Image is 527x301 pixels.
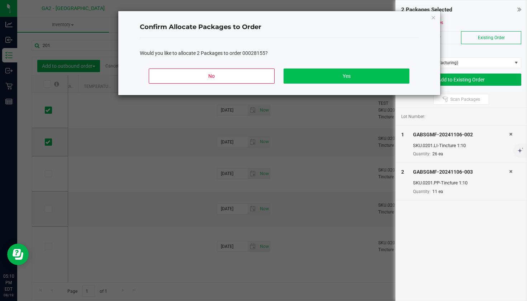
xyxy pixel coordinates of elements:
button: Yes [284,69,409,84]
iframe: Resource center [7,244,29,265]
button: Close [431,13,436,22]
button: No [149,69,274,84]
div: Would you like to allocate 2 Packages to order 00028155? [140,50,419,57]
h4: Confirm Allocate Packages to Order [140,23,419,32]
